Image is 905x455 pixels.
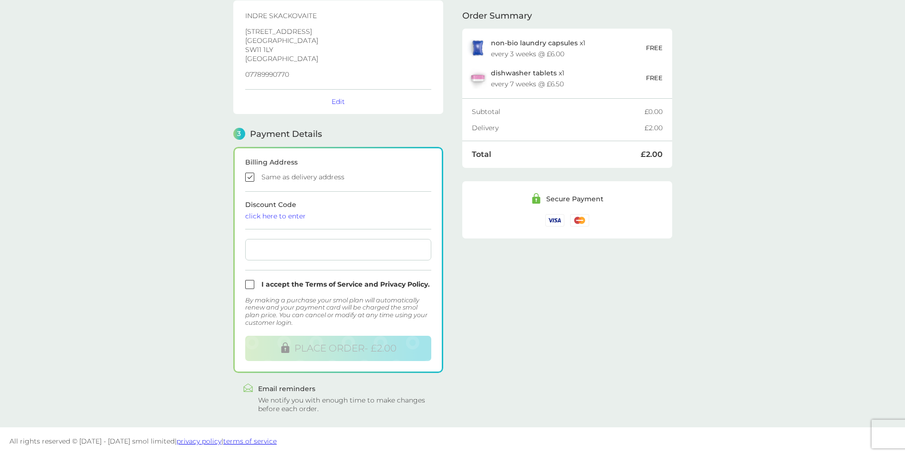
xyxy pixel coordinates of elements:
[245,336,431,361] button: PLACE ORDER- £2.00
[641,151,663,158] div: £2.00
[177,437,221,445] a: privacy policy
[491,39,578,47] span: non-bio laundry capsules
[258,396,434,413] div: We notify you with enough time to make changes before each order.
[245,71,431,78] p: 07789990770
[472,124,645,131] div: Delivery
[294,342,396,354] span: PLACE ORDER - £2.00
[491,69,557,77] span: dishwasher tablets
[233,128,245,140] span: 3
[245,159,431,165] div: Billing Address
[245,213,431,219] div: click here to enter
[462,11,532,20] span: Order Summary
[245,12,431,19] p: INDRE SKACKOVAITE
[491,39,585,47] p: x 1
[491,81,564,87] div: every 7 weeks @ £6.50
[250,130,322,138] span: Payment Details
[491,69,564,77] p: x 1
[245,28,431,35] p: [STREET_ADDRESS]
[245,200,431,219] span: Discount Code
[258,385,434,392] div: Email reminders
[472,108,645,115] div: Subtotal
[646,43,663,53] p: FREE
[570,214,589,226] img: /assets/icons/cards/mastercard.svg
[645,108,663,115] div: £0.00
[249,246,427,254] iframe: Secure card payment input frame
[245,46,431,53] p: SW11 1LY
[546,196,603,202] div: Secure Payment
[245,55,431,62] p: [GEOGRAPHIC_DATA]
[645,124,663,131] div: £2.00
[472,151,641,158] div: Total
[545,214,564,226] img: /assets/icons/cards/visa.svg
[491,51,564,57] div: every 3 weeks @ £6.00
[223,437,277,445] a: terms of service
[332,97,345,106] button: Edit
[245,297,431,326] div: By making a purchase your smol plan will automatically renew and your payment card will be charge...
[245,37,431,44] p: [GEOGRAPHIC_DATA]
[646,73,663,83] p: FREE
